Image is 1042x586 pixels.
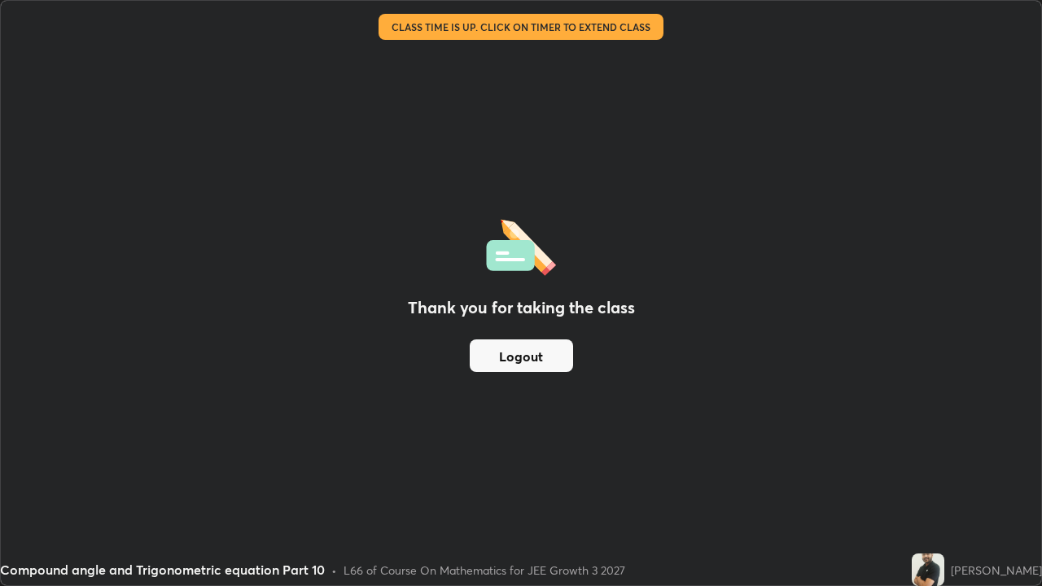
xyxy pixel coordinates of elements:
[912,553,944,586] img: d3a77f6480ef436aa699e2456eb71494.jpg
[344,562,625,579] div: L66 of Course On Mathematics for JEE Growth 3 2027
[331,562,337,579] div: •
[408,295,635,320] h2: Thank you for taking the class
[951,562,1042,579] div: [PERSON_NAME]
[470,339,573,372] button: Logout
[486,214,556,276] img: offlineFeedback.1438e8b3.svg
